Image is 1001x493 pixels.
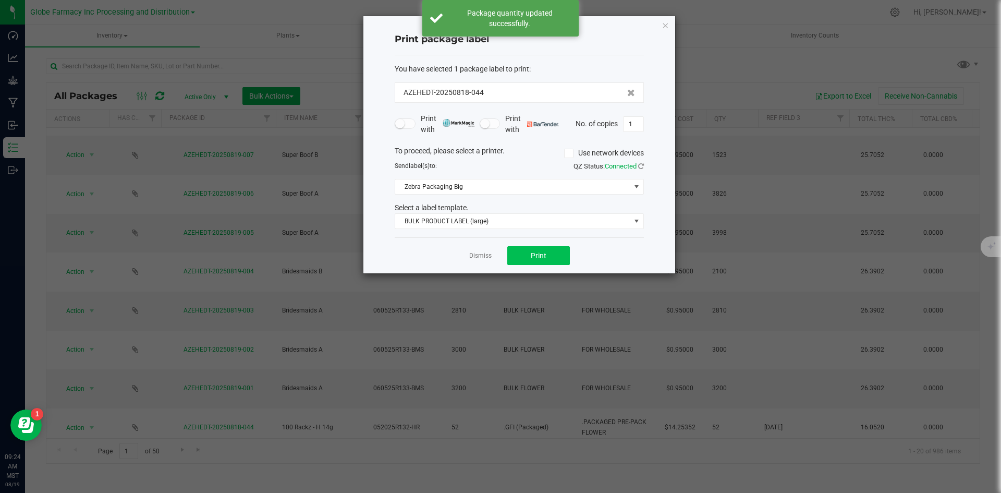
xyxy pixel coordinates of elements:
[573,162,644,170] span: QZ Status:
[505,113,559,135] span: Print with
[507,246,570,265] button: Print
[443,119,474,127] img: mark_magic_cybra.png
[10,410,42,441] iframe: Resource center
[448,8,571,29] div: Package quantity updated successfully.
[469,251,492,260] a: Dismiss
[395,162,437,170] span: Send to:
[395,214,630,229] span: BULK PRODUCT LABEL (large)
[395,65,529,73] span: You have selected 1 package label to print
[564,148,644,159] label: Use network devices
[527,122,559,127] img: bartender.png
[531,251,546,260] span: Print
[421,113,474,135] span: Print with
[387,202,652,213] div: Select a label template.
[576,119,618,127] span: No. of copies
[404,87,484,98] span: AZEHEDT-20250818-044
[395,179,630,194] span: Zebra Packaging Big
[31,408,43,420] iframe: Resource center unread badge
[395,33,644,46] h4: Print package label
[387,146,652,161] div: To proceed, please select a printer.
[409,162,430,170] span: label(s)
[395,64,644,75] div: :
[605,162,637,170] span: Connected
